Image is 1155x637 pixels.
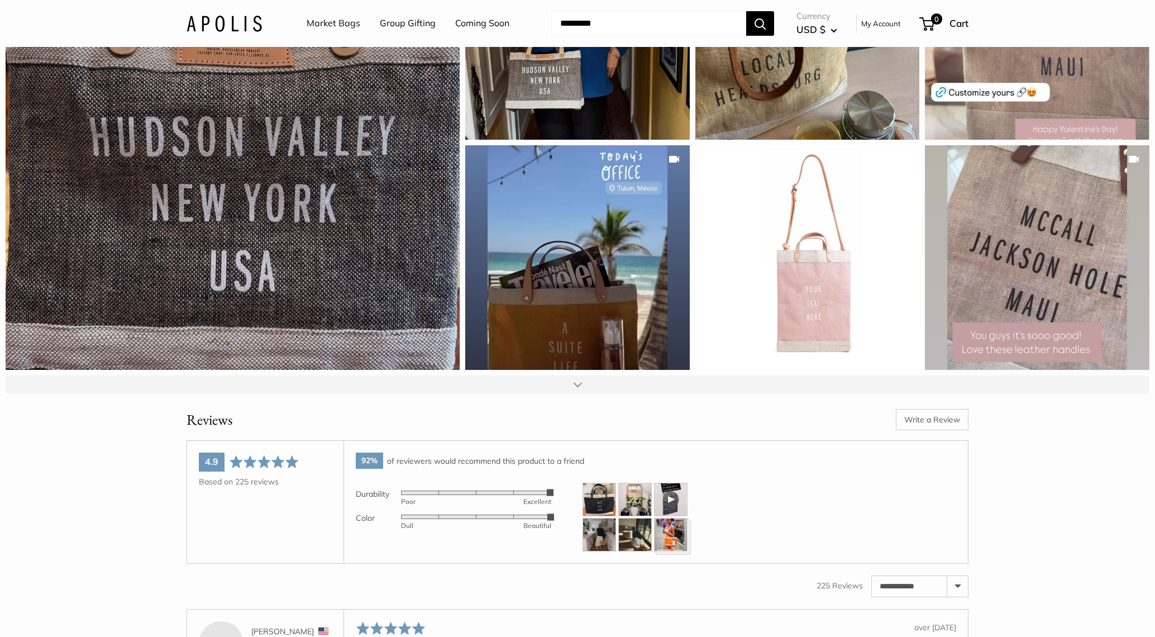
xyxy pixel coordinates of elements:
[318,627,329,635] span: United States
[307,15,360,32] a: Market Bags
[476,498,552,505] div: Excellent
[796,21,837,39] button: USD $
[9,595,120,628] iframe: Sign Up via Text for Offers
[205,456,218,467] span: 4.9
[861,17,901,30] a: My Account
[476,522,552,529] div: Beautiful
[187,15,262,31] img: Apolis
[796,23,825,35] span: USD $
[380,15,436,32] a: Group Gifting
[551,11,746,36] input: Search...
[583,518,616,552] img: Open user-uploaded photo and review in a modal
[920,15,968,32] a: 0 Cart
[914,622,956,633] span: over [DATE]
[356,453,383,469] span: 92%
[356,483,401,507] td: Durability
[401,498,476,505] div: Poor
[896,409,968,430] a: Write a Review
[618,518,652,552] img: Open user-uploaded photo and review in a modal
[199,476,332,488] div: Based on 225 reviews
[654,518,688,552] img: Open user-uploaded photo and review in a modal
[356,483,551,531] table: Product attribute rating averages
[401,522,476,529] div: Dull
[949,17,968,29] span: Cart
[387,455,584,465] span: of reviewers would recommend this product to a friend
[618,483,652,516] img: Open user-uploaded photo and review in a modal
[931,13,942,25] span: 0
[251,626,314,636] span: [PERSON_NAME]
[817,579,863,592] div: 225 Reviews
[746,11,774,36] button: Search
[455,15,509,32] a: Coming Soon
[356,507,401,531] td: Color
[796,8,837,24] span: Currency
[583,483,616,516] img: Open user-uploaded photo and review in a modal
